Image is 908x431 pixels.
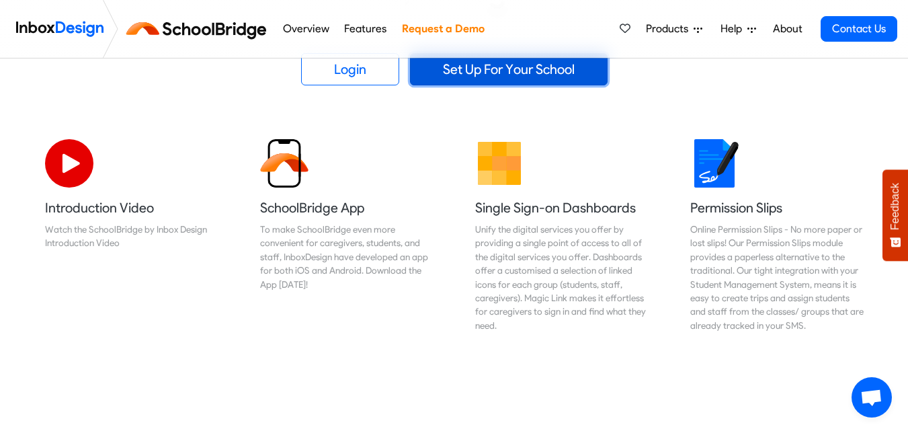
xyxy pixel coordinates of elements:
h5: SchoolBridge App [260,198,434,217]
a: Help [715,15,761,42]
a: SchoolBridge App To make SchoolBridge even more convenient for caregivers, students, and staff, I... [249,128,444,343]
a: Open chat [852,377,892,418]
h5: Introduction Video [45,198,218,217]
a: Login [301,53,399,85]
a: Features [341,15,390,42]
a: Contact Us [821,16,897,42]
div: To make SchoolBridge even more convenient for caregivers, students, and staff, InboxDesign have d... [260,223,434,291]
a: Request a Demo [398,15,488,42]
span: Products [646,21,694,37]
span: Feedback [889,183,901,230]
a: Permission Slips Online Permission Slips - No more paper or lost slips! ​Our Permission Slips mod... [679,128,874,343]
a: Overview [279,15,333,42]
a: Set Up For Your School [410,53,608,85]
div: Watch the SchoolBridge by Inbox Design Introduction Video [45,223,218,250]
a: About [769,15,806,42]
a: Single Sign-on Dashboards Unify the digital services you offer by providing a single point of acc... [464,128,659,343]
a: Products [641,15,708,42]
div: Unify the digital services you offer by providing a single point of access to all of the digital ... [475,223,649,332]
span: Help [720,21,747,37]
a: Introduction Video Watch the SchoolBridge by Inbox Design Introduction Video [34,128,229,343]
button: Feedback - Show survey [882,169,908,261]
img: schoolbridge logo [124,13,275,45]
img: 2022_01_13_icon_grid.svg [475,139,524,188]
img: 2022_07_11_icon_video_playback.svg [45,139,93,188]
div: Online Permission Slips - No more paper or lost slips! ​Our Permission Slips module provides a pa... [690,223,864,332]
img: 2022_01_13_icon_sb_app.svg [260,139,308,188]
h5: Permission Slips [690,198,864,217]
h5: Single Sign-on Dashboards [475,198,649,217]
img: 2022_01_18_icon_signature.svg [690,139,739,188]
